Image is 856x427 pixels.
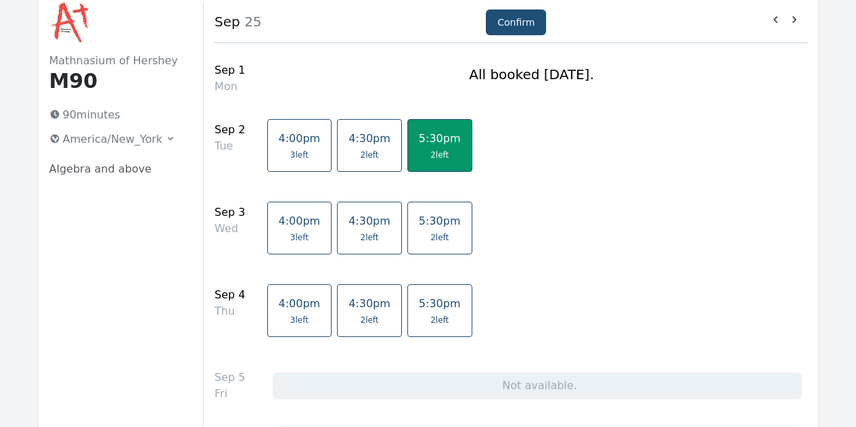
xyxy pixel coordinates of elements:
span: 4:00pm [279,297,321,310]
span: 3 left [290,315,309,325]
h1: All booked [DATE]. [469,65,594,84]
span: 2 left [360,232,378,243]
span: 2 left [430,232,449,243]
div: Sep 2 [215,122,245,138]
span: 2 left [360,150,378,160]
div: Fri [215,386,245,402]
div: Sep 4 [215,287,245,303]
div: Thu [215,303,245,319]
span: 5:30pm [419,297,461,310]
span: 2 left [430,150,449,160]
span: 3 left [290,150,309,160]
strong: Sep [215,14,240,30]
h1: M90 [49,69,182,93]
button: Confirm [486,9,546,35]
span: 4:00pm [279,215,321,227]
span: 5:30pm [419,132,461,145]
p: 90 minutes [44,104,182,126]
div: Tue [215,138,245,154]
span: 5:30pm [419,215,461,227]
img: Mathnasium of Hershey [49,1,93,45]
h2: Mathnasium of Hershey [49,53,182,69]
div: Wed [215,221,245,237]
button: America/New_York [44,129,182,150]
span: 2 left [430,315,449,325]
p: Algebra and above [49,161,182,177]
span: 3 left [290,232,309,243]
span: 4:30pm [348,297,390,310]
span: 25 [240,14,262,30]
div: Mon [215,78,245,95]
span: 4:30pm [348,132,390,145]
div: Not available. [273,372,802,399]
div: Sep 3 [215,204,245,221]
span: 4:30pm [348,215,390,227]
span: 4:00pm [279,132,321,145]
span: 2 left [360,315,378,325]
div: Sep 5 [215,369,245,386]
div: Sep 1 [215,62,245,78]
